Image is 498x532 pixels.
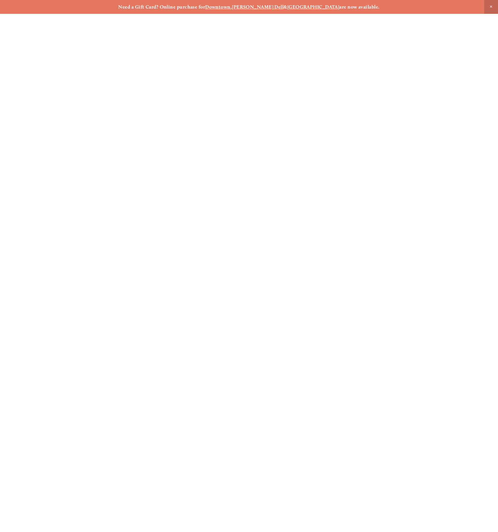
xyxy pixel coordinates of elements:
[231,4,232,10] strong: ,
[232,4,284,10] a: [PERSON_NAME] Dell
[287,4,340,10] a: [GEOGRAPHIC_DATA]
[284,4,287,10] strong: &
[205,4,231,10] a: Downtown
[339,4,379,10] strong: are now available.
[118,4,205,10] strong: Need a Gift Card? Online purchase for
